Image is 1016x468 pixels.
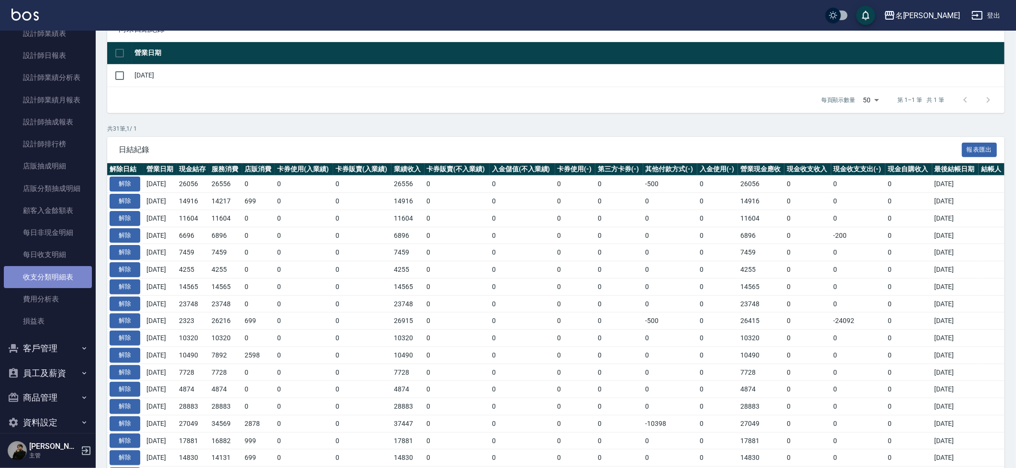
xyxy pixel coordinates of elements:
[595,278,643,295] td: 0
[29,442,78,451] h5: [PERSON_NAME]
[144,381,177,398] td: [DATE]
[4,385,92,410] button: 商品管理
[697,346,738,364] td: 0
[784,312,831,330] td: 0
[831,261,886,279] td: 0
[209,163,242,176] th: 服務消費
[144,278,177,295] td: [DATE]
[738,364,784,381] td: 7728
[275,163,333,176] th: 卡券使用(入業績)
[4,266,92,288] a: 收支分類明細表
[643,295,698,312] td: 0
[697,163,738,176] th: 入金使用(-)
[595,295,643,312] td: 0
[209,193,242,210] td: 14217
[110,450,140,465] button: 解除
[209,364,242,381] td: 7728
[4,89,92,111] a: 設計師業績月報表
[932,227,979,244] td: [DATE]
[110,177,140,191] button: 解除
[643,261,698,279] td: 0
[885,261,932,279] td: 0
[4,244,92,266] a: 每日收支明細
[107,124,1005,133] p: 共 31 筆, 1 / 1
[4,222,92,244] a: 每日非現金明細
[177,244,209,261] td: 7459
[424,176,490,193] td: 0
[738,346,784,364] td: 10490
[643,346,698,364] td: 0
[643,330,698,347] td: 0
[177,278,209,295] td: 14565
[4,310,92,332] a: 損益表
[860,87,882,113] div: 50
[209,176,242,193] td: 26556
[391,278,424,295] td: 14565
[275,381,333,398] td: 0
[490,312,555,330] td: 0
[333,227,391,244] td: 0
[932,193,979,210] td: [DATE]
[424,278,490,295] td: 0
[490,381,555,398] td: 0
[391,163,424,176] th: 業績收入
[424,261,490,279] td: 0
[831,244,886,261] td: 0
[110,279,140,294] button: 解除
[4,410,92,435] button: 資料設定
[738,163,784,176] th: 營業現金應收
[738,176,784,193] td: 26056
[555,381,596,398] td: 0
[856,6,875,25] button: save
[555,364,596,381] td: 0
[895,10,960,22] div: 名[PERSON_NAME]
[144,163,177,176] th: 營業日期
[242,330,275,347] td: 0
[177,295,209,312] td: 23748
[697,244,738,261] td: 0
[242,193,275,210] td: 699
[209,295,242,312] td: 23748
[177,193,209,210] td: 14916
[242,346,275,364] td: 2598
[144,346,177,364] td: [DATE]
[643,176,698,193] td: -500
[144,176,177,193] td: [DATE]
[110,211,140,226] button: 解除
[333,193,391,210] td: 0
[132,42,1005,65] th: 營業日期
[784,346,831,364] td: 0
[209,346,242,364] td: 7892
[898,96,944,104] p: 第 1–1 筆 共 1 筆
[738,312,784,330] td: 26415
[784,176,831,193] td: 0
[275,295,333,312] td: 0
[177,330,209,347] td: 10320
[643,364,698,381] td: 0
[831,295,886,312] td: 0
[424,193,490,210] td: 0
[932,244,979,261] td: [DATE]
[275,244,333,261] td: 0
[697,312,738,330] td: 0
[4,45,92,67] a: 設計師日報表
[4,155,92,177] a: 店販抽成明細
[595,330,643,347] td: 0
[555,312,596,330] td: 0
[697,227,738,244] td: 0
[784,244,831,261] td: 0
[275,210,333,227] td: 0
[110,297,140,312] button: 解除
[333,278,391,295] td: 0
[831,176,886,193] td: 0
[424,295,490,312] td: 0
[697,176,738,193] td: 0
[144,364,177,381] td: [DATE]
[932,176,979,193] td: [DATE]
[177,227,209,244] td: 6696
[784,261,831,279] td: 0
[885,163,932,176] th: 現金自購收入
[738,278,784,295] td: 14565
[490,227,555,244] td: 0
[132,64,1005,87] td: [DATE]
